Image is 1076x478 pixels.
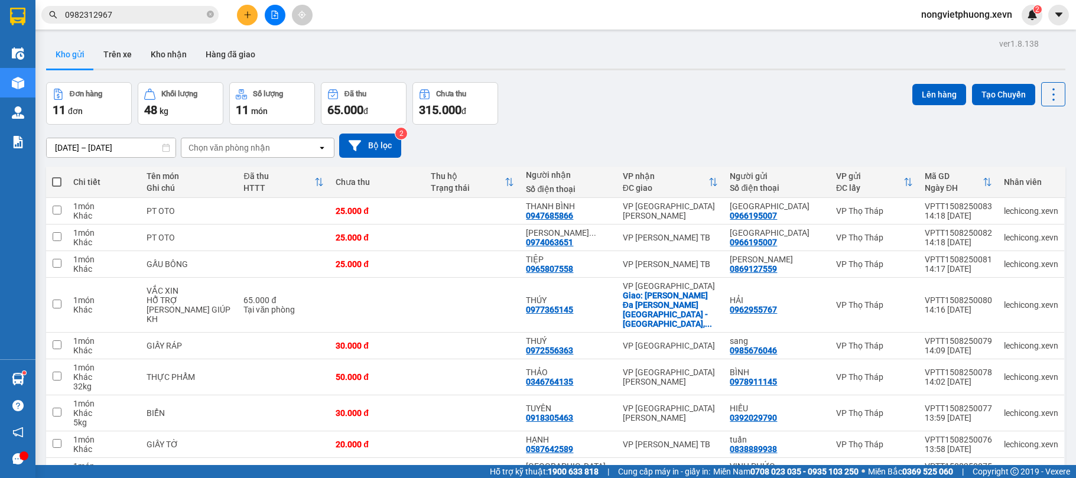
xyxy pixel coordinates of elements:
[10,8,25,25] img: logo-vxr
[73,461,135,471] div: 1 món
[925,346,992,355] div: 14:09 [DATE]
[925,228,992,238] div: VPTT1508250082
[53,103,66,117] span: 11
[925,413,992,422] div: 13:59 [DATE]
[73,211,135,220] div: Khác
[836,206,913,216] div: VP Thọ Tháp
[207,9,214,21] span: close-circle
[46,40,94,69] button: Kho gửi
[623,201,719,220] div: VP [GEOGRAPHIC_DATA][PERSON_NAME]
[431,183,505,193] div: Trạng thái
[1004,372,1058,382] div: lechicong.xevn
[836,341,913,350] div: VP Thọ Tháp
[730,346,777,355] div: 0985676046
[526,264,573,274] div: 0965807558
[265,5,285,25] button: file-add
[73,336,135,346] div: 1 món
[336,259,419,269] div: 25.000 đ
[73,408,135,418] div: Khác
[730,368,824,377] div: BÌNH
[836,171,903,181] div: VP gửi
[73,372,135,382] div: Khác
[188,142,270,154] div: Chọn văn phòng nhận
[73,363,135,372] div: 1 món
[730,377,777,386] div: 0978911145
[623,259,719,269] div: VP [PERSON_NAME] TB
[836,408,913,418] div: VP Thọ Tháp
[526,336,610,346] div: THUÝ
[298,11,306,19] span: aim
[607,465,609,478] span: |
[94,40,141,69] button: Trên xe
[147,372,232,382] div: THỰC PHẨM
[147,440,232,449] div: GIẤY TỜ
[1004,440,1058,449] div: lechicong.xevn
[237,5,258,25] button: plus
[925,305,992,314] div: 14:16 [DATE]
[73,255,135,264] div: 1 món
[395,128,407,139] sup: 2
[73,238,135,247] div: Khác
[321,82,407,125] button: Đã thu65.000đ
[526,377,573,386] div: 0346764135
[238,167,330,198] th: Toggle SortBy
[526,228,610,238] div: NGUYỄN ĐIỆP THỦY
[363,106,368,116] span: đ
[730,305,777,314] div: 0962955767
[1054,9,1064,20] span: caret-down
[73,399,135,408] div: 1 món
[868,465,953,478] span: Miền Bắc
[1004,206,1058,216] div: lechicong.xevn
[243,305,324,314] div: Tại văn phòng
[207,11,214,18] span: close-circle
[147,286,232,295] div: VẮC XIN
[617,167,724,198] th: Toggle SortBy
[425,167,520,198] th: Toggle SortBy
[972,84,1035,105] button: Tạo Chuyến
[147,183,232,193] div: Ghi chú
[730,238,777,247] div: 0966195007
[836,440,913,449] div: VP Thọ Tháp
[147,408,232,418] div: BIỂN
[336,408,419,418] div: 30.000 đ
[730,444,777,454] div: 0838889938
[73,201,135,211] div: 1 món
[623,183,709,193] div: ĐC giao
[730,201,824,211] div: sao việt
[925,336,992,346] div: VPTT1508250079
[526,201,610,211] div: THANH BÌNH
[73,382,135,391] div: 32 kg
[141,40,196,69] button: Kho nhận
[160,106,168,116] span: kg
[713,465,859,478] span: Miền Nam
[925,238,992,247] div: 14:18 [DATE]
[526,211,573,220] div: 0947685866
[1033,5,1042,14] sup: 2
[138,82,223,125] button: Khối lượng48kg
[1004,233,1058,242] div: lechicong.xevn
[243,171,314,181] div: Đã thu
[336,177,419,187] div: Chưa thu
[925,461,992,471] div: VPTT1508250075
[623,341,719,350] div: VP [GEOGRAPHIC_DATA]
[925,377,992,386] div: 14:02 [DATE]
[336,440,419,449] div: 20.000 đ
[147,259,232,269] div: GẤU BÔNG
[730,413,777,422] div: 0392029790
[589,228,596,238] span: ...
[902,467,953,476] strong: 0369 525 060
[730,404,824,413] div: HIẾU
[962,465,964,478] span: |
[144,103,157,117] span: 48
[925,295,992,305] div: VPTT1508250080
[730,295,824,305] div: HẢI
[73,444,135,454] div: Khác
[925,255,992,264] div: VPTT1508250081
[999,37,1039,50] div: ver 1.8.138
[253,90,283,98] div: Số lượng
[623,281,719,291] div: VP [GEOGRAPHIC_DATA]
[236,103,249,117] span: 11
[1004,300,1058,310] div: lechicong.xevn
[925,435,992,444] div: VPTT1508250076
[730,228,824,238] div: sao việt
